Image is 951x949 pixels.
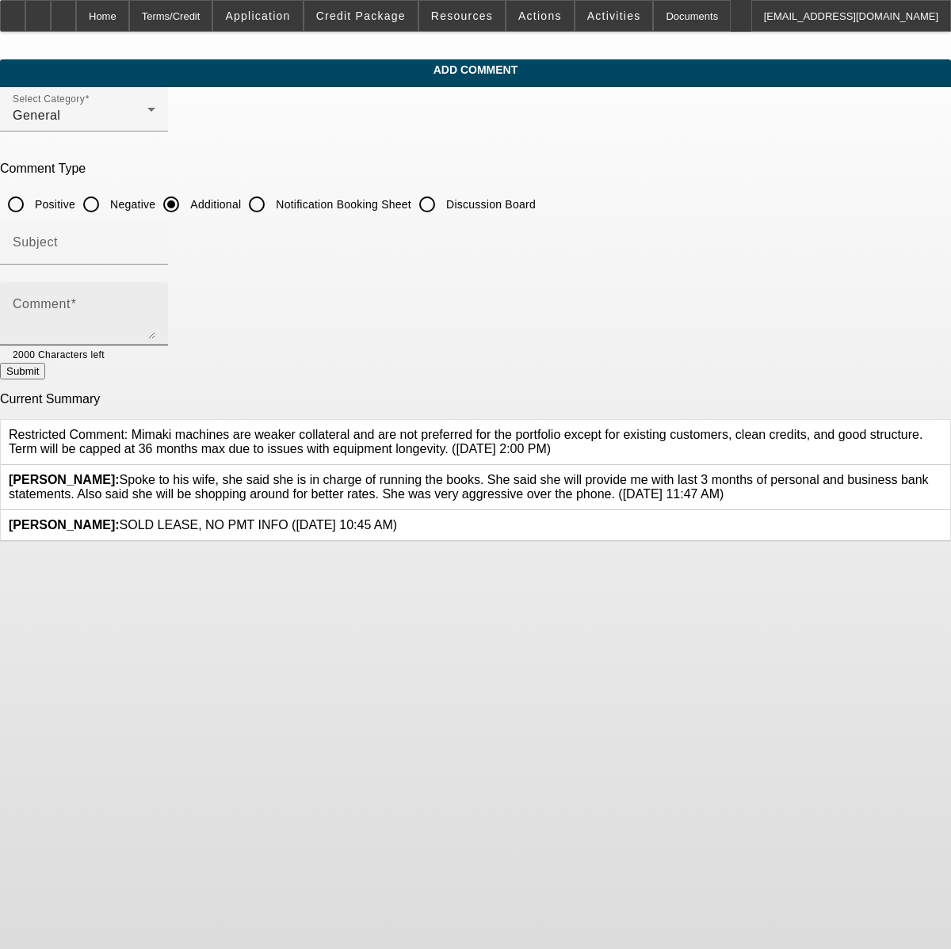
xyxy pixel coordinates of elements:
[304,1,418,31] button: Credit Package
[316,10,406,22] span: Credit Package
[9,518,120,532] b: [PERSON_NAME]:
[9,473,929,501] span: Spoke to his wife, she said she is in charge of running the books. She said she will provide me w...
[273,196,411,212] label: Notification Booking Sheet
[13,235,58,249] mat-label: Subject
[107,196,155,212] label: Negative
[13,109,60,122] span: General
[575,1,653,31] button: Activities
[13,94,85,105] mat-label: Select Category
[506,1,574,31] button: Actions
[518,10,562,22] span: Actions
[32,196,75,212] label: Positive
[9,518,397,532] span: SOLD LEASE, NO PMT INFO ([DATE] 10:45 AM)
[431,10,493,22] span: Resources
[13,297,71,311] mat-label: Comment
[419,1,505,31] button: Resources
[443,196,536,212] label: Discussion Board
[13,345,105,363] mat-hint: 2000 Characters left
[225,10,290,22] span: Application
[213,1,302,31] button: Application
[9,428,922,455] span: Restricted Comment: Mimaki machines are weaker collateral and are not preferred for the portfolio...
[587,10,641,22] span: Activities
[9,473,120,486] b: [PERSON_NAME]:
[187,196,241,212] label: Additional
[12,63,939,76] span: Add Comment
